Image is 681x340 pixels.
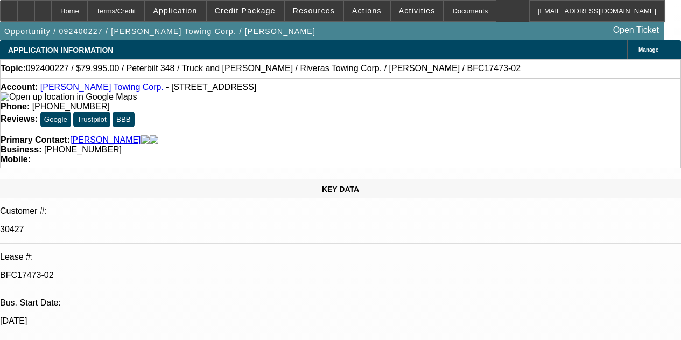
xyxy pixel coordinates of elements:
a: Open Ticket [609,21,663,39]
span: Activities [399,6,436,15]
span: Actions [352,6,382,15]
button: Activities [391,1,444,21]
a: View Google Maps [1,92,137,101]
img: facebook-icon.png [141,135,150,145]
strong: Phone: [1,102,30,111]
strong: Reviews: [1,114,38,123]
span: Application [153,6,197,15]
span: Resources [293,6,335,15]
img: Open up location in Google Maps [1,92,137,102]
span: Credit Package [215,6,276,15]
span: Opportunity / 092400227 / [PERSON_NAME] Towing Corp. / [PERSON_NAME] [4,27,315,36]
button: BBB [113,112,135,127]
button: Trustpilot [73,112,110,127]
button: Resources [285,1,343,21]
span: Manage [638,47,658,53]
a: [PERSON_NAME] Towing Corp. [40,82,164,92]
span: 092400227 / $79,995.00 / Peterbilt 348 / Truck and [PERSON_NAME] / Riveras Towing Corp. / [PERSON... [26,64,521,73]
button: Application [145,1,205,21]
strong: Primary Contact: [1,135,70,145]
span: - [STREET_ADDRESS] [166,82,256,92]
strong: Business: [1,145,41,154]
button: Actions [344,1,390,21]
strong: Account: [1,82,38,92]
img: linkedin-icon.png [150,135,158,145]
span: [PHONE_NUMBER] [32,102,110,111]
strong: Topic: [1,64,26,73]
strong: Mobile: [1,155,31,164]
span: [PHONE_NUMBER] [44,145,122,154]
span: APPLICATION INFORMATION [8,46,113,54]
span: KEY DATA [322,185,359,193]
button: Google [40,112,71,127]
button: Credit Package [207,1,284,21]
a: [PERSON_NAME] [70,135,141,145]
